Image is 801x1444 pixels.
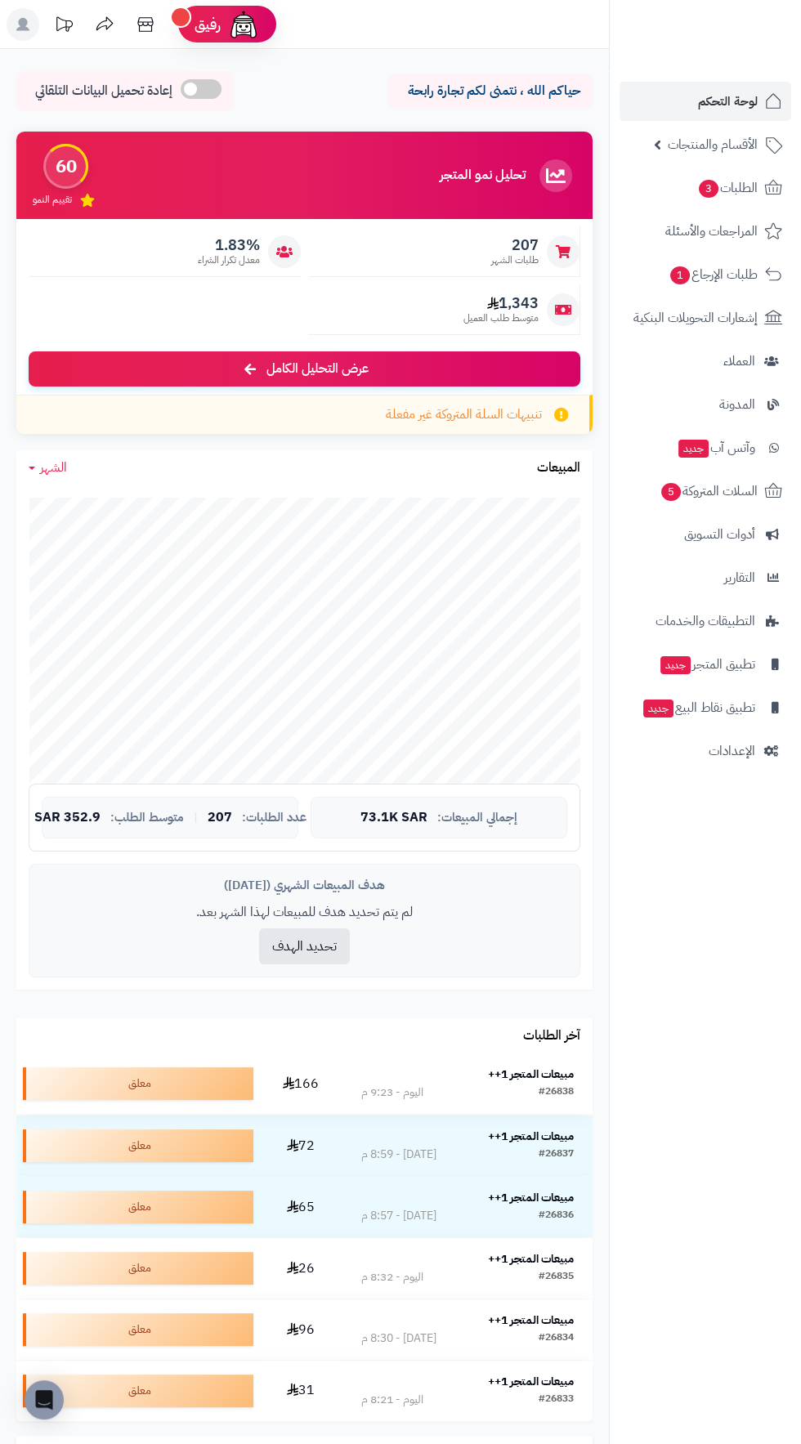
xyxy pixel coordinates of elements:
[194,811,198,824] span: |
[440,168,526,183] h3: تحليل نمو المتجر
[723,350,755,373] span: العملاء
[620,472,791,511] a: السلات المتروكة5
[488,1189,574,1206] strong: مبيعات المتجر 1++
[227,8,260,41] img: ai-face.png
[678,440,709,458] span: جديد
[697,177,758,199] span: الطلبات
[195,15,221,34] span: رفيق
[23,1375,253,1407] div: معلق
[620,645,791,684] a: تطبيق المتجرجديد
[23,1252,253,1285] div: معلق
[660,480,758,503] span: السلات المتروكة
[260,1115,342,1176] td: 72
[539,1392,574,1408] div: #26833
[523,1029,580,1044] h3: آخر الطلبات
[660,656,691,674] span: جديد
[620,601,791,641] a: التطبيقات والخدمات
[539,1269,574,1285] div: #26835
[35,82,172,101] span: إعادة تحميل البيانات التلقائي
[539,1084,574,1101] div: #26838
[23,1313,253,1346] div: معلق
[43,8,84,45] a: تحديثات المنصة
[724,566,755,589] span: التقارير
[25,1380,64,1419] div: Open Intercom Messenger
[437,811,517,825] span: إجمالي المبيعات:
[463,311,539,325] span: متوسط طلب العميل
[643,700,673,718] span: جديد
[29,351,580,387] a: عرض التحليل الكامل
[198,253,260,267] span: معدل تكرار الشراء
[656,610,755,633] span: التطبيقات والخدمات
[42,877,567,894] div: هدف المبيعات الشهري ([DATE])
[400,82,580,101] p: حياكم الله ، نتمنى لكم تجارة رابحة
[361,1147,436,1163] div: [DATE] - 8:59 م
[260,1177,342,1237] td: 65
[40,458,67,477] span: الشهر
[690,44,785,78] img: logo-2.png
[633,306,758,329] span: إشعارات التحويلات البنكية
[620,428,791,467] a: وآتس آبجديد
[684,523,755,546] span: أدوات التسويق
[620,255,791,294] a: طلبات الإرجاع1
[699,180,718,198] span: 3
[242,811,307,825] span: عدد الطلبات:
[620,82,791,121] a: لوحة التحكم
[620,342,791,381] a: العملاء
[642,696,755,719] span: تطبيق نقاط البيع
[23,1129,253,1162] div: معلق
[491,236,539,254] span: 207
[23,1191,253,1223] div: معلق
[620,515,791,554] a: أدوات التسويق
[361,1208,436,1224] div: [DATE] - 8:57 م
[266,360,369,378] span: عرض التحليل الكامل
[620,558,791,597] a: التقارير
[491,253,539,267] span: طلبات الشهر
[260,1053,342,1114] td: 166
[361,1084,423,1101] div: اليوم - 9:23 م
[488,1312,574,1329] strong: مبيعات المتجر 1++
[620,731,791,771] a: الإعدادات
[539,1330,574,1347] div: #26834
[361,1269,423,1285] div: اليوم - 8:32 م
[488,1066,574,1083] strong: مبيعات المتجر 1++
[620,212,791,251] a: المراجعات والأسئلة
[620,688,791,727] a: تطبيق نقاط البيعجديد
[488,1373,574,1390] strong: مبيعات المتجر 1++
[23,1067,253,1100] div: معلق
[34,811,101,825] span: 352.9 SAR
[668,133,758,156] span: الأقسام والمنتجات
[260,1238,342,1299] td: 26
[620,298,791,338] a: إشعارات التحويلات البنكية
[620,385,791,424] a: المدونة
[360,811,427,825] span: 73.1K SAR
[463,294,539,312] span: 1,343
[259,928,350,964] button: تحديد الهدف
[670,266,690,284] span: 1
[537,461,580,476] h3: المبيعات
[677,436,755,459] span: وآتس آب
[719,393,755,416] span: المدونة
[260,1361,342,1421] td: 31
[110,811,184,825] span: متوسط الطلب:
[669,263,758,286] span: طلبات الإرجاع
[198,236,260,254] span: 1.83%
[488,1128,574,1145] strong: مبيعات المتجر 1++
[361,1392,423,1408] div: اليوم - 8:21 م
[665,220,758,243] span: المراجعات والأسئلة
[488,1250,574,1267] strong: مبيعات المتجر 1++
[659,653,755,676] span: تطبيق المتجر
[29,458,67,477] a: الشهر
[386,405,542,424] span: تنبيهات السلة المتروكة غير مفعلة
[709,740,755,762] span: الإعدادات
[260,1299,342,1360] td: 96
[33,193,72,207] span: تقييم النمو
[539,1147,574,1163] div: #26837
[361,1330,436,1347] div: [DATE] - 8:30 م
[698,90,758,113] span: لوحة التحكم
[42,903,567,922] p: لم يتم تحديد هدف للمبيعات لهذا الشهر بعد.
[661,483,681,501] span: 5
[620,168,791,208] a: الطلبات3
[539,1208,574,1224] div: #26836
[208,811,232,825] span: 207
